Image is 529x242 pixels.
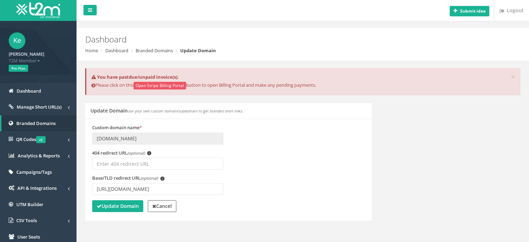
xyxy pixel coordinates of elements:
[105,47,128,54] a: Dashboard
[147,151,151,155] span: i
[16,136,46,142] span: QR Codes
[17,185,57,191] span: API & Integrations
[17,234,40,240] span: User Seats
[9,57,68,64] span: T2M Member
[92,183,223,195] input: Enter TLD redirect URL
[160,177,165,181] span: i
[16,2,60,18] img: T2M
[92,158,223,170] input: Enter 404 redirect URL
[136,47,173,54] a: Branded Domains
[134,82,186,89] button: Open Stripe Billing Portal
[17,104,62,110] span: Manage Short URL(s)
[9,49,68,64] a: [PERSON_NAME] T2M Member
[97,74,179,80] strong: You have pastdue/unpaid invoice(s).
[127,150,145,156] em: (optional)
[97,203,139,209] strong: Update Domain
[16,120,56,126] span: Branded Domains
[141,175,158,181] em: (optional)
[85,47,98,54] a: Home
[180,47,216,54] strong: Update Domain
[460,8,486,14] b: Submit idea
[85,35,446,44] h2: Dashboard
[16,201,43,208] span: UTM Builder
[92,124,142,131] label: Custom domain name
[16,169,52,175] span: Campaigns/Tags
[90,108,243,113] h5: Update Domain
[17,88,41,94] span: Dashboard
[450,6,489,16] button: Submit idea
[92,133,223,145] input: Enter domain name
[9,65,28,72] span: Pro Plan
[511,73,515,80] button: ×
[9,51,44,57] strong: [PERSON_NAME]
[128,109,243,114] small: use your own custom domain/subdomain to get branded short links.
[92,200,143,212] button: Update Domain
[16,217,37,224] span: CSV Tools
[92,175,165,181] label: Base/TLD redirect URL
[92,150,151,156] label: 404 redirect URL
[9,32,25,49] span: Ke
[148,200,176,212] a: Cancel
[36,136,46,143] span: v2
[152,203,172,209] strong: Cancel
[18,153,60,159] span: Analytics & Reports
[85,68,520,95] div: Please click on this button to open Billing Portal and make any pending payments.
